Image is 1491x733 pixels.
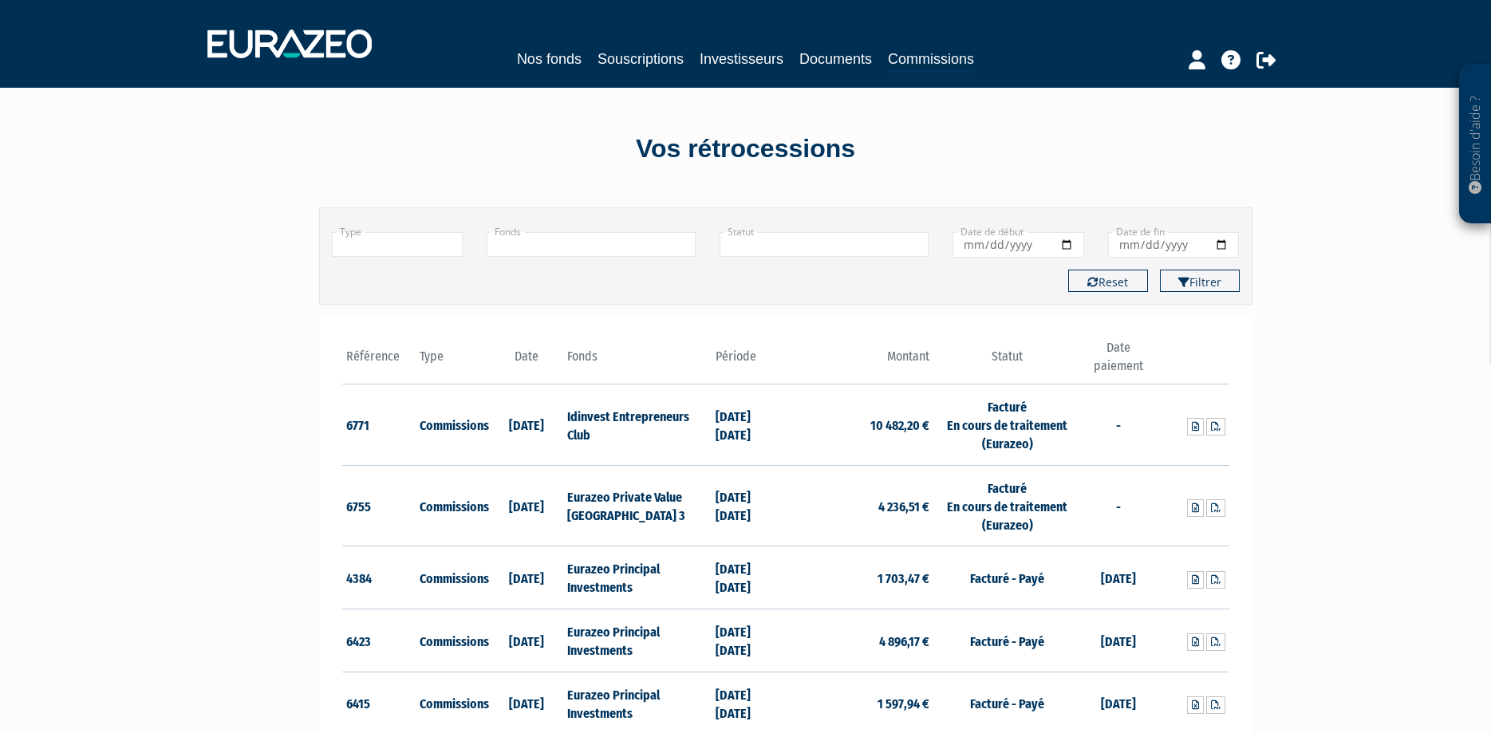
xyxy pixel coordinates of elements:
td: Idinvest Entrepreneurs Club [563,384,711,466]
th: Période [712,339,786,384]
td: [DATE] [1081,546,1155,609]
td: [DATE] [490,609,564,672]
td: 6755 [342,465,416,546]
td: [DATE] [1081,609,1155,672]
a: Investisseurs [700,48,783,70]
div: Vos rétrocessions [291,131,1201,167]
td: 1 703,47 € [786,546,933,609]
td: 4 896,17 € [786,609,933,672]
td: Eurazeo Principal Investments [563,546,711,609]
th: Montant [786,339,933,384]
a: Commissions [888,48,974,73]
td: [DATE] [490,384,564,466]
td: [DATE] [DATE] [712,609,786,672]
th: Statut [933,339,1081,384]
td: Facturé En cours de traitement (Eurazeo) [933,465,1081,546]
th: Date paiement [1081,339,1155,384]
th: Fonds [563,339,711,384]
button: Reset [1068,270,1148,292]
td: Commissions [416,546,490,609]
td: Eurazeo Principal Investments [563,609,711,672]
td: Facturé - Payé [933,609,1081,672]
td: Facturé En cours de traitement (Eurazeo) [933,384,1081,466]
th: Référence [342,339,416,384]
img: 1732889491-logotype_eurazeo_blanc_rvb.png [207,30,372,58]
td: 4384 [342,546,416,609]
p: Besoin d'aide ? [1466,73,1485,216]
a: Documents [799,48,872,70]
a: Souscriptions [598,48,684,70]
td: - [1081,384,1155,466]
td: [DATE] [DATE] [712,465,786,546]
td: [DATE] [490,465,564,546]
td: - [1081,465,1155,546]
td: 6771 [342,384,416,466]
td: Commissions [416,609,490,672]
th: Type [416,339,490,384]
button: Filtrer [1160,270,1240,292]
td: [DATE] [DATE] [712,546,786,609]
td: Commissions [416,384,490,466]
td: Facturé - Payé [933,546,1081,609]
th: Date [490,339,564,384]
td: Commissions [416,465,490,546]
td: [DATE] [DATE] [712,384,786,466]
a: Nos fonds [517,48,582,70]
td: 6423 [342,609,416,672]
td: 10 482,20 € [786,384,933,466]
td: 4 236,51 € [786,465,933,546]
td: Eurazeo Private Value [GEOGRAPHIC_DATA] 3 [563,465,711,546]
td: [DATE] [490,546,564,609]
